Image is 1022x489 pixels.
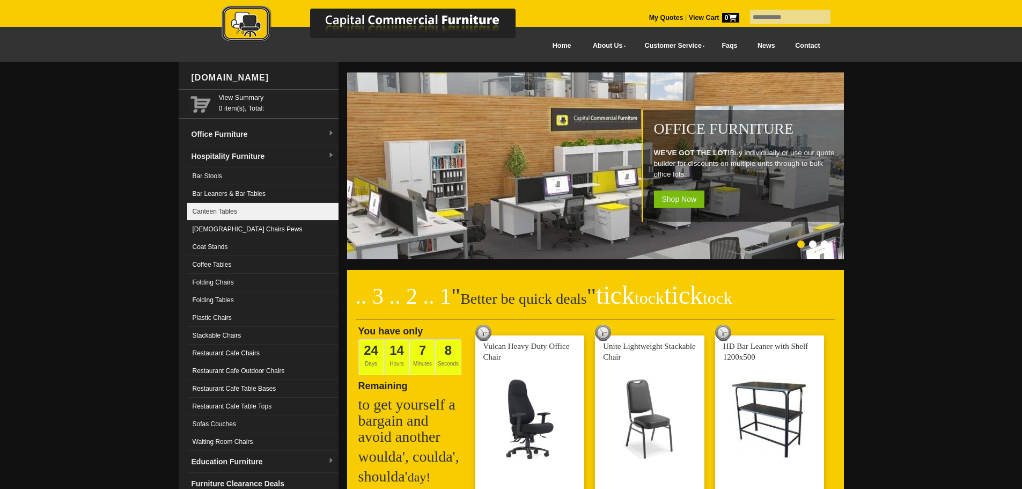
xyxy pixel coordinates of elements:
span: Minutes [410,339,436,375]
h2: woulda', coulda', [358,449,466,465]
span: day! [408,470,431,484]
a: Restaurant Cafe Chairs [187,345,339,362]
img: dropdown [328,458,334,464]
span: Days [358,339,384,375]
span: 0 [722,13,739,23]
span: 24 [364,343,378,357]
span: Remaining [358,376,408,391]
a: Waiting Room Chairs [187,433,339,451]
img: tick tock deal clock [715,325,731,341]
a: [DEMOGRAPHIC_DATA] Chairs Pews [187,221,339,238]
span: 14 [389,343,404,357]
span: 8 [445,343,452,357]
a: Bar Stools [187,167,339,185]
a: Contact [785,34,830,58]
a: Folding Tables [187,291,339,309]
strong: View Cart [689,14,739,21]
img: dropdown [328,130,334,137]
li: Page dot 2 [809,240,817,248]
span: tock [635,288,664,308]
span: tick tick [596,281,732,309]
a: Folding Chairs [187,274,339,291]
span: .. 3 .. 2 .. 1 [356,284,452,309]
a: About Us [581,34,633,58]
a: Stackable Chairs [187,327,339,345]
img: tick tock deal clock [475,325,491,341]
span: Seconds [436,339,461,375]
a: Canteen Tables [187,203,339,221]
span: 0 item(s), Total: [219,92,334,112]
a: View Summary [219,92,334,103]
span: You have only [358,326,423,337]
img: Capital Commercial Furniture Logo [192,5,568,45]
img: Office Furniture [347,72,846,259]
span: Shop Now [654,191,705,208]
li: Page dot 3 [821,240,828,248]
a: News [747,34,785,58]
li: Page dot 1 [797,240,805,248]
a: Bar Leaners & Bar Tables [187,185,339,203]
a: Faqs [712,34,748,58]
h2: to get yourself a bargain and avoid another [358,397,466,445]
span: 7 [419,343,426,357]
a: Restaurant Cafe Outdoor Chairs [187,362,339,380]
span: Hours [384,339,410,375]
p: Buy individually or use our quote builder for discounts on multiple units through to bulk office ... [654,148,839,180]
h2: Better be quick deals [356,287,835,319]
span: tock [703,288,732,308]
a: Sofas Couches [187,415,339,433]
a: Restaurant Cafe Table Bases [187,380,339,398]
a: Office Furniture WE'VE GOT THE LOT!Buy individually or use our quote builder for discounts on mul... [347,253,846,261]
span: " [451,284,460,309]
div: [DOMAIN_NAME] [187,62,339,94]
h1: Office Furniture [654,121,839,137]
a: Coffee Tables [187,256,339,274]
a: Capital Commercial Furniture Logo [192,5,568,48]
a: View Cart0 [687,14,739,21]
a: Coat Stands [187,238,339,256]
span: " [587,284,732,309]
img: tick tock deal clock [595,325,611,341]
a: Education Furnituredropdown [187,451,339,473]
strong: WE'VE GOT THE LOT! [654,149,730,157]
a: Hospitality Furnituredropdown [187,145,339,167]
a: Customer Service [633,34,711,58]
img: dropdown [328,152,334,159]
a: Restaurant Cafe Table Tops [187,398,339,415]
a: Office Furnituredropdown [187,123,339,145]
a: My Quotes [649,14,683,21]
a: Plastic Chairs [187,309,339,327]
h2: shoulda' [358,469,466,485]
